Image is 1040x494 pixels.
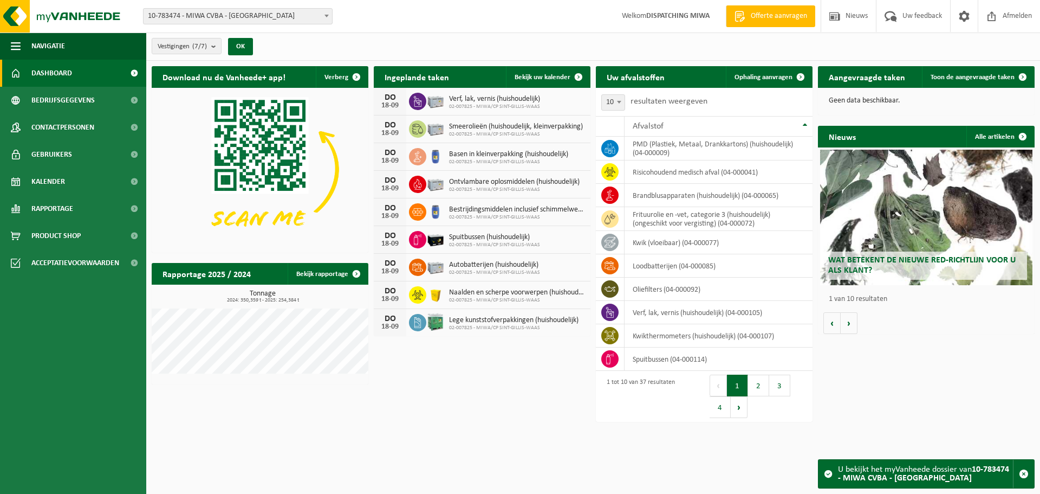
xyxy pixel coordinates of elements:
[379,315,401,323] div: DO
[379,296,401,303] div: 18-09
[449,261,540,270] span: Autobatterijen (huishoudelijk)
[625,184,812,207] td: brandblusapparaten (huishoudelijk) (04-000065)
[379,102,401,110] div: 18-09
[426,91,445,110] img: PB-LB-0680-HPE-GY-11
[31,249,119,277] span: Acceptatievoorwaarden
[379,268,401,275] div: 18-09
[630,97,707,106] label: resultaten weergeven
[625,137,812,161] td: PMD (Plastiek, Metaal, Drankkartons) (huishoudelijk) (04-000009)
[228,38,253,55] button: OK
[769,375,790,396] button: 3
[316,66,367,88] button: Verberg
[374,66,460,87] h2: Ingeplande taken
[158,39,207,55] span: Vestigingen
[734,74,792,81] span: Ophaling aanvragen
[710,375,727,396] button: Previous
[727,375,748,396] button: 1
[379,149,401,157] div: DO
[449,178,580,187] span: Ontvlambare oplosmiddelen (huishoudelijk)
[426,257,445,275] img: PB-LB-0680-HPE-GY-11
[31,60,72,87] span: Dashboard
[31,222,81,249] span: Product Shop
[625,348,812,371] td: spuitbussen (04-000114)
[841,312,857,334] button: Volgende
[31,141,72,168] span: Gebruikers
[828,256,1016,275] span: Wat betekent de nieuwe RED-richtlijn voor u als klant?
[449,131,583,138] span: 02-007825 - MIWA/CP SINT-GILLIS-WAAS
[152,66,296,87] h2: Download nu de Vanheede+ app!
[726,66,811,88] a: Ophaling aanvragen
[449,297,585,304] span: 02-007825 - MIWA/CP SINT-GILLIS-WAAS
[710,396,731,418] button: 4
[823,312,841,334] button: Vorige
[449,150,568,159] span: Basen in kleinverpakking (huishoudelijk)
[449,104,540,110] span: 02-007825 - MIWA/CP SINT-GILLIS-WAAS
[31,33,65,60] span: Navigatie
[426,202,445,220] img: PB-OT-0120-HPE-00-02
[748,375,769,396] button: 2
[633,122,664,131] span: Afvalstof
[625,207,812,231] td: frituurolie en -vet, categorie 3 (huishoudelijk) (ongeschikt voor vergisting) (04-000072)
[31,87,95,114] span: Bedrijfsgegevens
[449,316,578,325] span: Lege kunststofverpakkingen (huishoudelijk)
[31,168,65,195] span: Kalender
[379,259,401,268] div: DO
[966,126,1033,147] a: Alle artikelen
[931,74,1015,81] span: Toon de aangevraagde taken
[426,285,445,303] img: LP-SB-00050-HPE-22
[449,233,540,242] span: Spuitbussen (huishoudelijk)
[379,185,401,193] div: 18-09
[379,204,401,213] div: DO
[449,325,578,331] span: 02-007825 - MIWA/CP SINT-GILLIS-WAAS
[449,123,583,131] span: Smeerolieën (huishoudelijk, kleinverpakking)
[379,240,401,248] div: 18-09
[152,263,262,284] h2: Rapportage 2025 / 2024
[426,229,445,248] img: PB-LB-0680-HPE-BK-11
[449,187,580,193] span: 02-007825 - MIWA/CP SINT-GILLIS-WAAS
[625,161,812,184] td: risicohoudend medisch afval (04-000041)
[379,287,401,296] div: DO
[152,88,368,251] img: Download de VHEPlus App
[31,195,73,222] span: Rapportage
[625,254,812,278] td: loodbatterijen (04-000085)
[192,43,207,50] count: (7/7)
[157,290,368,303] h3: Tonnage
[426,146,445,165] img: PB-OT-0120-HPE-00-02
[379,323,401,331] div: 18-09
[379,232,401,240] div: DO
[625,278,812,301] td: oliefilters (04-000092)
[838,460,1013,488] div: U bekijkt het myVanheede dossier van
[449,242,540,248] span: 02-007825 - MIWA/CP SINT-GILLIS-WAAS
[379,93,401,102] div: DO
[426,174,445,193] img: PB-LB-0680-HPE-GY-11
[379,213,401,220] div: 18-09
[838,465,1009,483] strong: 10-783474 - MIWA CVBA - [GEOGRAPHIC_DATA]
[731,396,747,418] button: Next
[820,150,1032,285] a: Wat betekent de nieuwe RED-richtlijn voor u als klant?
[379,121,401,130] div: DO
[449,159,568,165] span: 02-007825 - MIWA/CP SINT-GILLIS-WAAS
[449,288,585,297] span: Naalden en scherpe voorwerpen (huishoudelijk)
[625,301,812,324] td: verf, lak, vernis (huishoudelijk) (04-000105)
[726,5,815,27] a: Offerte aanvragen
[143,8,333,24] span: 10-783474 - MIWA CVBA - SINT-NIKLAAS
[602,95,625,110] span: 10
[601,94,625,111] span: 10
[646,12,710,20] strong: DISPATCHING MIWA
[449,95,540,104] span: Verf, lak, vernis (huishoudelijk)
[379,157,401,165] div: 18-09
[449,214,585,221] span: 02-007825 - MIWA/CP SINT-GILLIS-WAAS
[449,206,585,214] span: Bestrijdingsmiddelen inclusief schimmelwerende beschermingsmiddelen (huishoudeli...
[601,374,675,419] div: 1 tot 10 van 37 resultaten
[31,114,94,141] span: Contactpersonen
[144,9,332,24] span: 10-783474 - MIWA CVBA - SINT-NIKLAAS
[625,324,812,348] td: kwikthermometers (huishoudelijk) (04-000107)
[157,298,368,303] span: 2024: 350,359 t - 2025: 254,384 t
[506,66,589,88] a: Bekijk uw kalender
[818,66,916,87] h2: Aangevraagde taken
[5,470,181,494] iframe: chat widget
[829,296,1029,303] p: 1 van 10 resultaten
[625,231,812,254] td: kwik (vloeibaar) (04-000077)
[829,97,1024,105] p: Geen data beschikbaar.
[324,74,348,81] span: Verberg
